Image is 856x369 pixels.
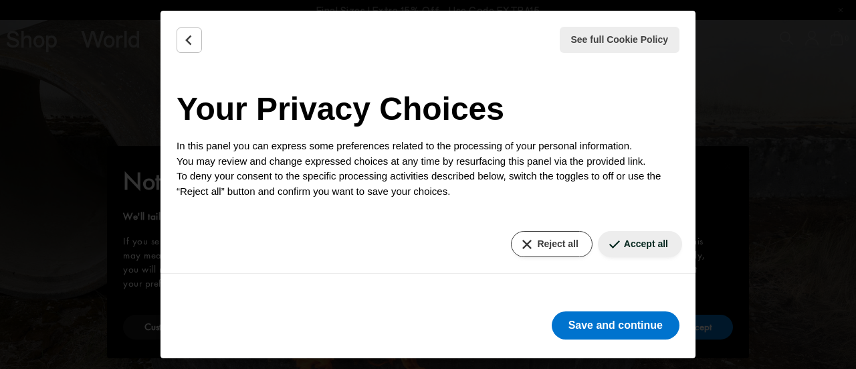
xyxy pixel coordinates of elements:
button: Reject all [511,231,592,257]
button: Back [177,27,202,53]
button: Save and continue [552,311,679,340]
span: See full Cookie Policy [571,33,669,47]
p: In this panel you can express some preferences related to the processing of your personal informa... [177,139,679,199]
h2: Your Privacy Choices [177,85,679,133]
button: Accept all [598,231,682,257]
h3: Your consent preferences for tracking technologies [177,290,679,312]
button: See full Cookie Policy [560,27,680,53]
